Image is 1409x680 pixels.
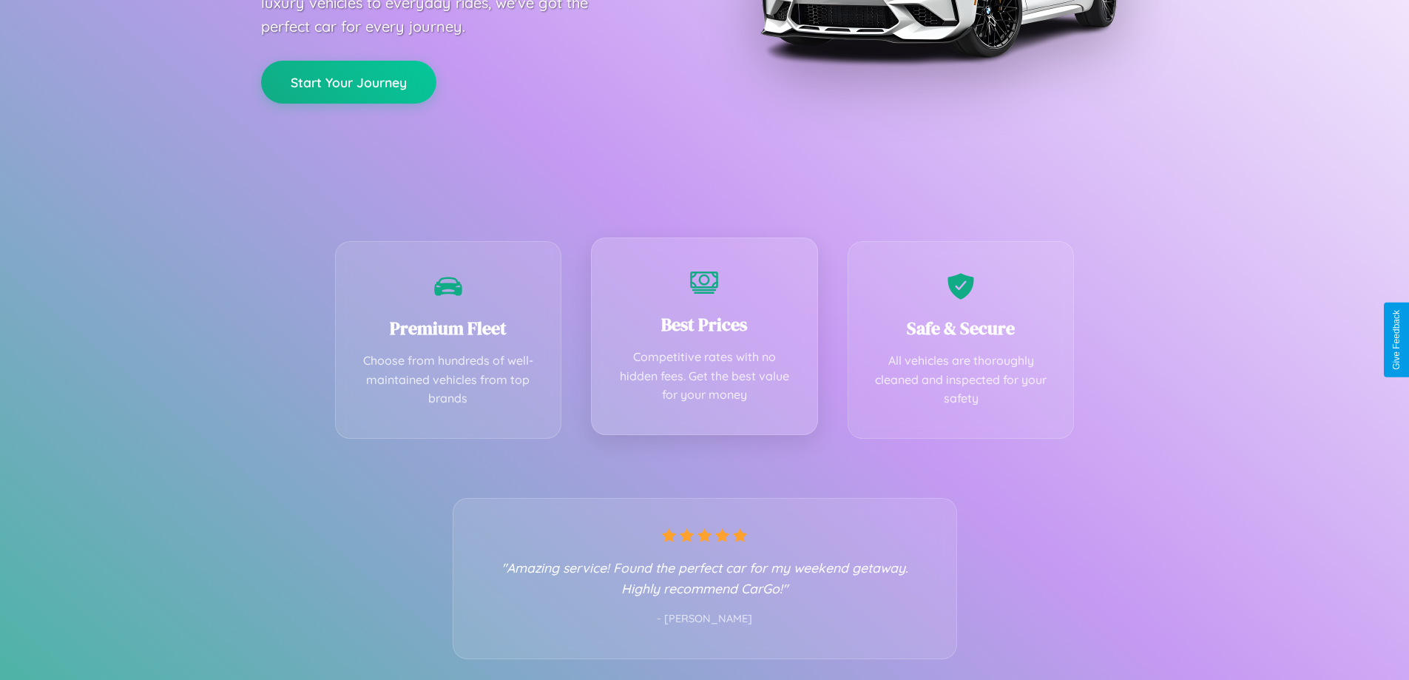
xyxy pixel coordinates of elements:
p: "Amazing service! Found the perfect car for my weekend getaway. Highly recommend CarGo!" [483,557,927,599]
p: Competitive rates with no hidden fees. Get the best value for your money [614,348,795,405]
p: Choose from hundreds of well-maintained vehicles from top brands [358,351,539,408]
div: Give Feedback [1391,310,1402,370]
button: Start Your Journey [261,61,436,104]
p: All vehicles are thoroughly cleaned and inspected for your safety [871,351,1052,408]
p: - [PERSON_NAME] [483,610,927,629]
h3: Best Prices [614,312,795,337]
h3: Premium Fleet [358,316,539,340]
h3: Safe & Secure [871,316,1052,340]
